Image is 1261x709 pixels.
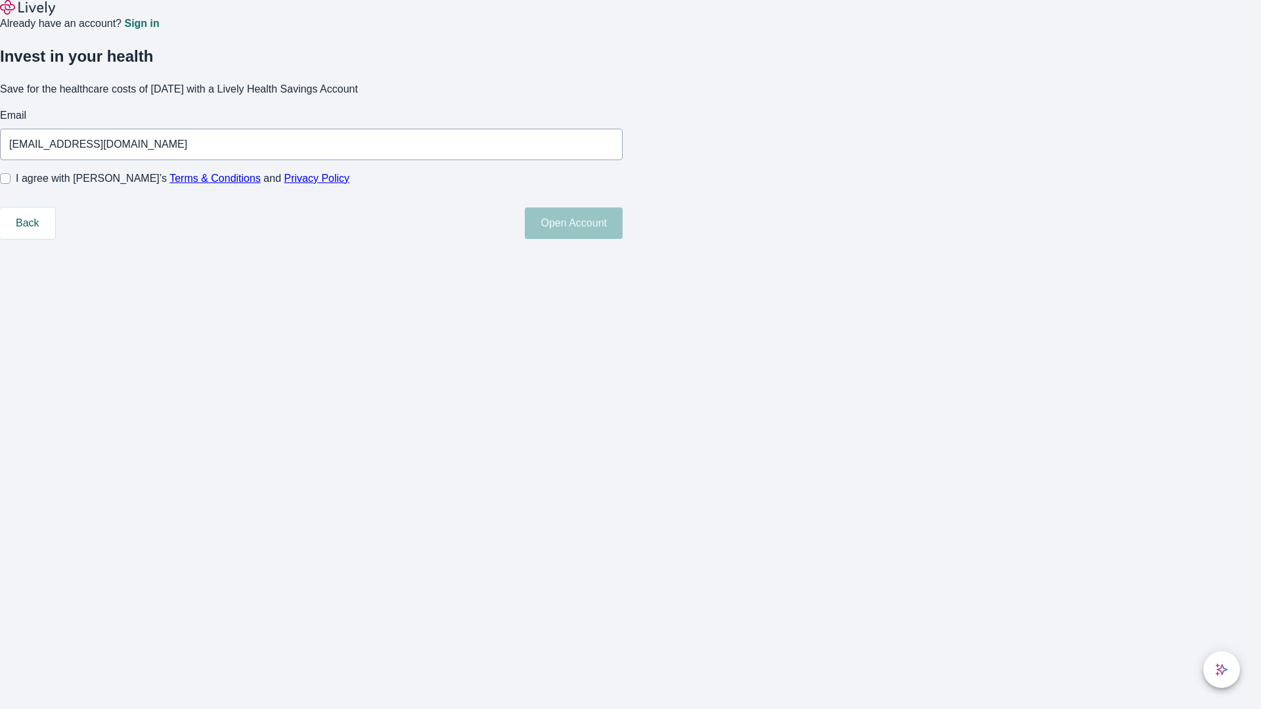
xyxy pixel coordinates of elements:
svg: Lively AI Assistant [1215,663,1228,676]
a: Sign in [124,18,159,29]
span: I agree with [PERSON_NAME]’s and [16,171,349,186]
a: Privacy Policy [284,173,350,184]
a: Terms & Conditions [169,173,261,184]
button: chat [1203,651,1240,688]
